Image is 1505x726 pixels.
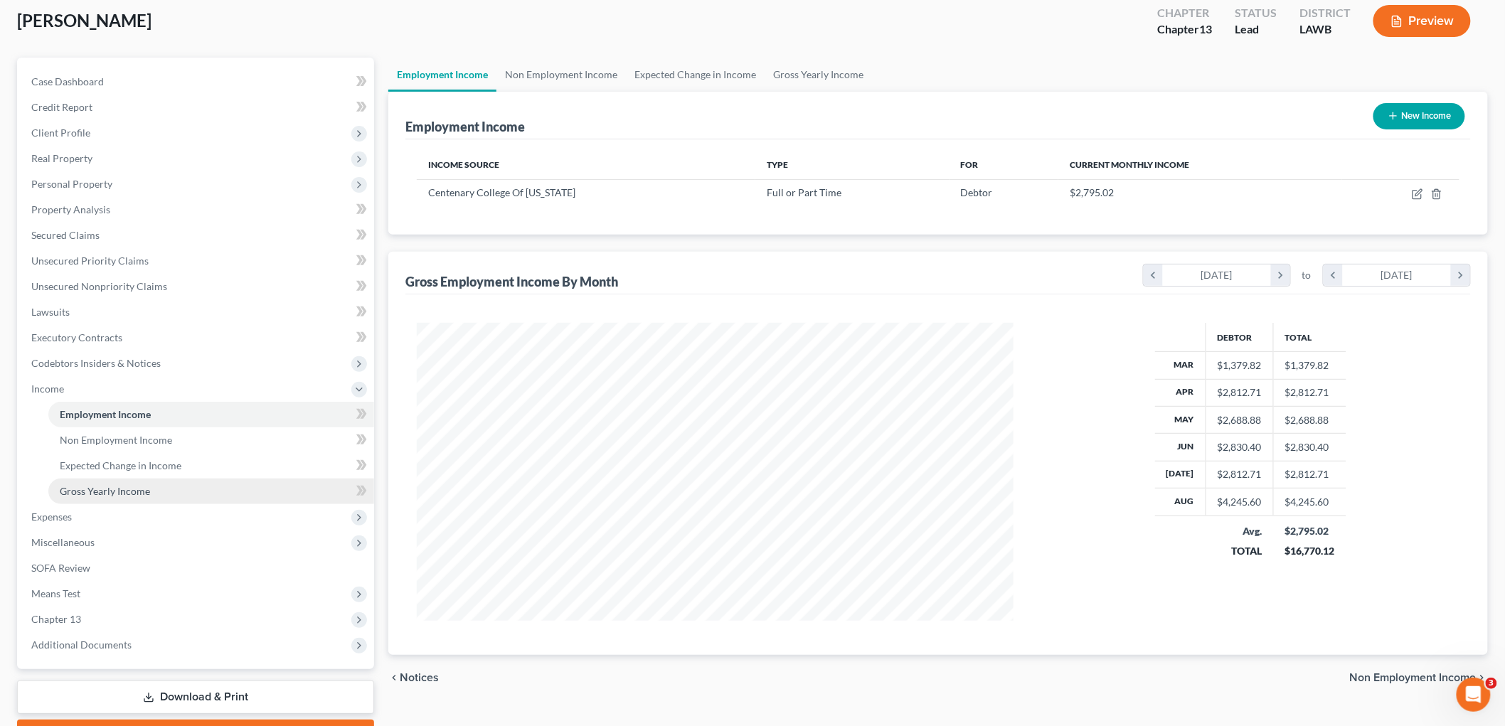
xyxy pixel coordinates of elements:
[400,672,439,683] span: Notices
[388,672,400,683] i: chevron_left
[20,197,374,223] a: Property Analysis
[20,69,374,95] a: Case Dashboard
[767,159,788,170] span: Type
[1451,265,1470,286] i: chevron_right
[405,273,618,290] div: Gross Employment Income By Month
[1457,678,1491,712] iframe: Intercom live chat
[1157,21,1212,38] div: Chapter
[1274,434,1346,461] td: $2,830.40
[1285,544,1335,558] div: $16,770.12
[48,479,374,504] a: Gross Yearly Income
[1199,22,1212,36] span: 13
[31,562,90,574] span: SOFA Review
[1218,495,1262,509] div: $4,245.60
[388,58,496,92] a: Employment Income
[1274,352,1346,379] td: $1,379.82
[961,186,993,198] span: Debtor
[31,587,80,599] span: Means Test
[626,58,765,92] a: Expected Change in Income
[1070,159,1189,170] span: Current Monthly Income
[20,223,374,248] a: Secured Claims
[1218,358,1262,373] div: $1,379.82
[1271,265,1290,286] i: chevron_right
[1274,489,1346,516] td: $4,245.60
[60,408,151,420] span: Employment Income
[17,10,151,31] span: [PERSON_NAME]
[17,680,374,714] a: Download & Print
[1235,21,1277,38] div: Lead
[60,459,181,471] span: Expected Change in Income
[48,453,374,479] a: Expected Change in Income
[20,325,374,351] a: Executory Contracts
[1343,265,1452,286] div: [DATE]
[1299,5,1351,21] div: District
[1155,406,1206,433] th: May
[1218,413,1262,427] div: $2,688.88
[1218,440,1262,454] div: $2,830.40
[428,186,575,198] span: Centenary College Of [US_STATE]
[31,178,112,190] span: Personal Property
[1155,352,1206,379] th: Mar
[1218,524,1262,538] div: Avg.
[20,274,374,299] a: Unsecured Nonpriority Claims
[20,95,374,120] a: Credit Report
[1070,186,1114,198] span: $2,795.02
[961,159,979,170] span: For
[31,536,95,548] span: Miscellaneous
[31,357,161,369] span: Codebtors Insiders & Notices
[31,229,100,241] span: Secured Claims
[1350,672,1488,683] button: Non Employment Income chevron_right
[765,58,872,92] a: Gross Yearly Income
[1163,265,1272,286] div: [DATE]
[1155,379,1206,406] th: Apr
[20,248,374,274] a: Unsecured Priority Claims
[1486,678,1497,689] span: 3
[1373,103,1465,129] button: New Income
[60,485,150,497] span: Gross Yearly Income
[20,555,374,581] a: SOFA Review
[405,118,525,135] div: Employment Income
[1235,5,1277,21] div: Status
[31,101,92,113] span: Credit Report
[1206,323,1274,351] th: Debtor
[1324,265,1343,286] i: chevron_left
[1373,5,1471,37] button: Preview
[60,434,172,446] span: Non Employment Income
[31,511,72,523] span: Expenses
[1218,544,1262,558] div: TOTAL
[767,186,841,198] span: Full or Part Time
[1218,467,1262,481] div: $2,812.71
[31,280,167,292] span: Unsecured Nonpriority Claims
[31,383,64,395] span: Income
[31,203,110,215] span: Property Analysis
[31,152,92,164] span: Real Property
[1299,21,1351,38] div: LAWB
[1218,385,1262,400] div: $2,812.71
[31,255,149,267] span: Unsecured Priority Claims
[1285,524,1335,538] div: $2,795.02
[1155,434,1206,461] th: Jun
[48,402,374,427] a: Employment Income
[1155,461,1206,488] th: [DATE]
[1274,379,1346,406] td: $2,812.71
[20,299,374,325] a: Lawsuits
[31,639,132,651] span: Additional Documents
[496,58,626,92] a: Non Employment Income
[1274,323,1346,351] th: Total
[31,331,122,343] span: Executory Contracts
[1274,406,1346,433] td: $2,688.88
[1157,5,1212,21] div: Chapter
[31,127,90,139] span: Client Profile
[31,613,81,625] span: Chapter 13
[1144,265,1163,286] i: chevron_left
[1274,461,1346,488] td: $2,812.71
[428,159,499,170] span: Income Source
[1477,672,1488,683] i: chevron_right
[31,75,104,87] span: Case Dashboard
[1350,672,1477,683] span: Non Employment Income
[388,672,439,683] button: chevron_left Notices
[1302,268,1312,282] span: to
[31,306,70,318] span: Lawsuits
[1155,489,1206,516] th: Aug
[48,427,374,453] a: Non Employment Income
